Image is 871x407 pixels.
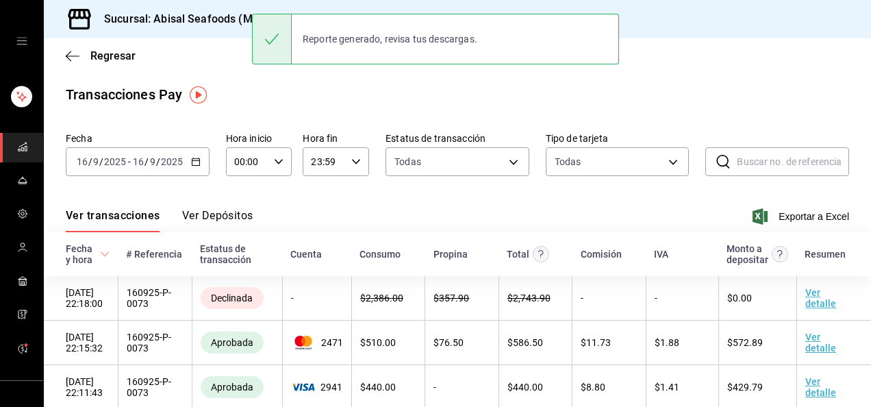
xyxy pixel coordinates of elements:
[66,243,110,265] span: Fecha y hora
[507,382,543,393] span: $ 440.00
[654,249,668,260] div: IVA
[718,276,796,321] td: $0.00
[394,155,421,169] span: Todas
[507,337,543,348] span: $ 586.50
[727,382,763,393] span: $ 429.79
[76,156,88,167] input: --
[572,276,646,321] td: -
[292,24,488,54] div: Reporte generado, revisa tus descargas.
[360,337,396,348] span: $ 510.00
[291,336,343,349] span: 2471
[44,276,118,321] td: [DATE] 22:18:00
[156,156,160,167] span: /
[291,382,343,393] span: 2941
[132,156,144,167] input: --
[128,156,131,167] span: -
[359,249,401,260] div: Consumo
[201,287,264,309] div: Transacciones declinadas por el banco emisor. No se hace ningún cargo al tarjetahabiente ni al co...
[66,134,210,143] label: Fecha
[805,332,836,354] a: Ver detalle
[655,382,679,393] span: $ 1.41
[727,337,763,348] span: $ 572.89
[16,36,27,47] button: open drawer
[44,321,118,365] td: [DATE] 22:15:32
[66,49,136,62] button: Regresar
[93,11,270,27] h3: Sucursal: Abisal Seafoods (MTY)
[805,287,836,309] a: Ver detalle
[533,246,549,262] svg: Este monto equivale al total pagado por el comensal antes de aplicar Comisión e IVA.
[66,209,160,232] button: Ver transacciones
[182,209,253,232] button: Ver Depósitos
[144,156,149,167] span: /
[755,208,849,225] button: Exportar a Excel
[581,382,605,393] span: $ 8.80
[66,243,97,265] div: Fecha y hora
[92,156,99,167] input: --
[88,156,92,167] span: /
[190,86,207,103] img: Tooltip marker
[200,243,274,265] div: Estatus de transacción
[126,249,182,260] div: # Referencia
[66,84,182,105] div: Transacciones Pay
[118,321,192,365] td: 160925-P-0073
[303,134,369,143] label: Hora fin
[433,337,464,348] span: $ 76.50
[118,276,192,321] td: 160925-P-0073
[99,156,103,167] span: /
[507,249,529,260] div: Total
[655,337,679,348] span: $ 1.88
[433,293,469,304] span: $ 357.90
[290,249,322,260] div: Cuenta
[805,376,836,398] a: Ver detalle
[201,376,264,398] div: Transacciones cobradas de manera exitosa.
[360,293,403,304] span: $ 2,386.00
[282,276,351,321] td: -
[805,249,846,260] div: Resumen
[507,293,551,304] span: $ 2,743.90
[201,332,264,354] div: Transacciones cobradas de manera exitosa.
[727,243,768,265] div: Monto a depositar
[386,134,529,143] label: Estatus de transacción
[149,156,156,167] input: --
[90,49,136,62] span: Regresar
[66,209,253,232] div: navigation tabs
[772,246,788,262] svg: Este es el monto resultante del total pagado menos comisión e IVA. Esta será la parte que se depo...
[205,382,259,393] span: Aprobada
[581,337,611,348] span: $ 11.73
[646,276,718,321] td: -
[546,134,690,143] label: Tipo de tarjeta
[555,155,581,169] div: Todas
[160,156,184,167] input: ----
[360,382,396,393] span: $ 440.00
[737,148,849,175] input: Buscar no. de referencia
[226,134,292,143] label: Hora inicio
[581,249,622,260] div: Comisión
[433,249,468,260] div: Propina
[205,293,258,304] span: Declinada
[205,337,259,348] span: Aprobada
[103,156,127,167] input: ----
